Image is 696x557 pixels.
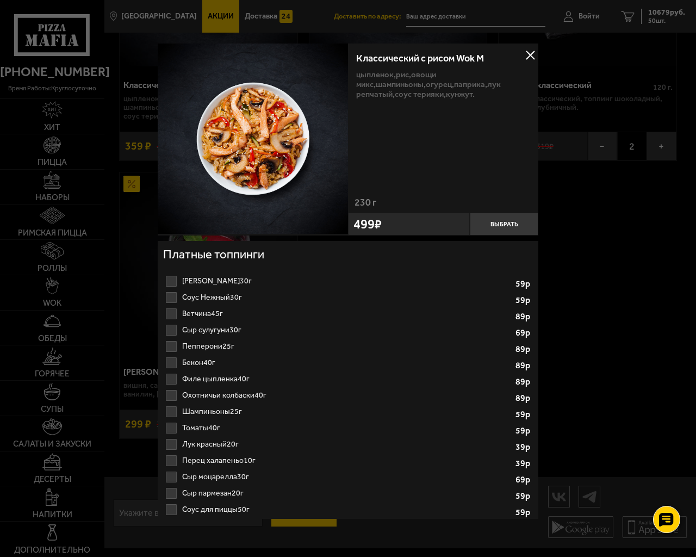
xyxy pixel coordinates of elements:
[163,502,533,518] label: Соус для пиццы 50г
[163,404,533,420] li: Шампиньоны
[163,420,533,436] li: Томаты
[163,453,533,469] label: Перец халапеньо 10г
[158,44,348,234] img: Классический с рисом Wok M
[163,355,533,371] label: Бекон 40г
[515,443,533,451] strong: 39 р
[515,361,533,370] strong: 89 р
[163,355,533,371] li: Бекон
[163,518,533,534] li: Грибной соус
[163,387,533,404] label: Охотничьи колбаски 40г
[163,502,533,518] li: Соус для пиццы
[163,338,533,355] li: Пепперони
[163,453,533,469] li: Перец халапеньо
[470,213,538,236] button: Выбрать
[163,289,533,306] label: Соус Нежный 30г
[163,371,533,387] label: Филе цыпленка 40г
[163,289,533,306] li: Соус Нежный
[515,492,533,500] strong: 59 р
[163,322,533,338] li: Сыр сулугуни
[163,485,533,502] label: Сыр пармезан 20г
[515,459,533,468] strong: 39 р
[515,410,533,419] strong: 59 р
[515,426,533,435] strong: 59 р
[515,377,533,386] strong: 89 р
[163,436,533,453] li: Лук красный
[163,371,533,387] li: Филе цыпленка
[515,475,533,484] strong: 69 р
[356,53,530,63] h3: Классический с рисом Wok M
[163,436,533,453] label: Лук красный 20г
[163,518,533,534] label: Грибной соус 50г
[515,312,533,321] strong: 89 р
[163,485,533,502] li: Сыр пармезан
[163,273,533,289] label: [PERSON_NAME] 30г
[163,387,533,404] li: Охотничьи колбаски
[515,345,533,354] strong: 89 р
[515,508,533,517] strong: 59 р
[163,469,533,485] li: Сыр моцарелла
[163,246,533,266] h4: Платные топпинги
[163,273,533,289] li: Соус Деликатес
[163,338,533,355] label: Пепперони 25г
[348,197,538,213] div: 230 г
[515,394,533,403] strong: 89 р
[356,70,530,99] p: цыпленок, рис, овощи микс, шампиньоны, огурец, паприка, лук репчатый, соус терияки, кунжут.
[163,469,533,485] label: Сыр моцарелла 30г
[163,322,533,338] label: Сыр сулугуни 30г
[353,218,382,231] span: 499 ₽
[163,306,533,322] label: Ветчина 45г
[515,329,533,337] strong: 69 р
[163,420,533,436] label: Томаты 40г
[163,306,533,322] li: Ветчина
[515,296,533,305] strong: 59 р
[515,280,533,288] strong: 59 р
[163,404,533,420] label: Шампиньоны 25г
